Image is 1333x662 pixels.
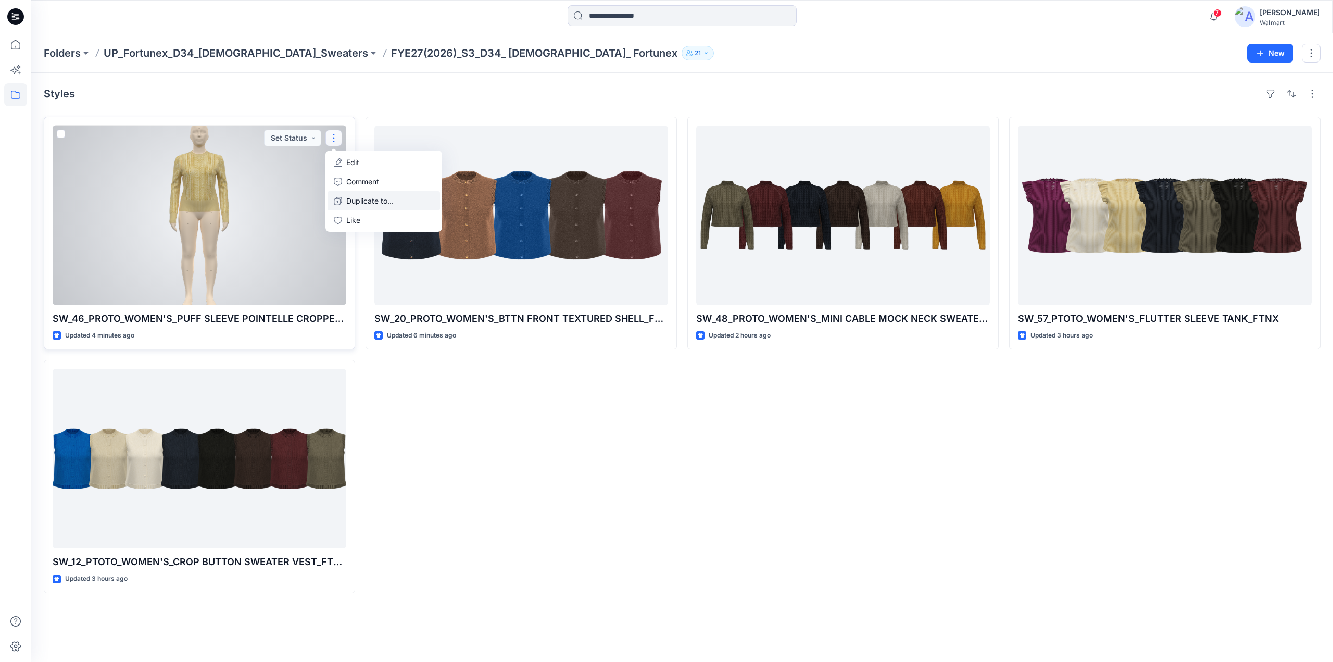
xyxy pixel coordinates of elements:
[1030,330,1093,341] p: Updated 3 hours ago
[1213,9,1222,17] span: 7
[104,46,368,60] a: UP_Fortunex_D34_[DEMOGRAPHIC_DATA]_Sweaters
[44,88,75,100] h4: Styles
[696,311,990,326] p: SW_48_PROTO_WOMEN'S_MINI CABLE MOCK NECK SWEATER_FTNX
[696,126,990,305] a: SW_48_PROTO_WOMEN'S_MINI CABLE MOCK NECK SWEATER_FTNX
[328,153,440,172] a: Edit
[346,176,379,187] p: Comment
[1260,6,1320,19] div: [PERSON_NAME]
[387,330,456,341] p: Updated 6 minutes ago
[53,126,346,305] a: SW_46_PROTO_WOMEN'S_PUFF SLEEVE POINTELLE CROPPED SWEATER_FTNX
[1235,6,1255,27] img: avatar
[65,573,128,584] p: Updated 3 hours ago
[1018,126,1312,305] a: SW_57_PTOTO_WOMEN'S_FLUTTER SLEEVE TANK_FTNX
[695,47,701,59] p: 21
[1260,19,1320,27] div: Walmart
[53,311,346,326] p: SW_46_PROTO_WOMEN'S_PUFF SLEEVE POINTELLE CROPPED SWEATER_FTNX
[346,195,394,206] p: Duplicate to...
[53,369,346,548] a: SW_12_PTOTO_WOMEN'S_CROP BUTTON SWEATER VEST_FTNX
[391,46,677,60] p: FYE27(2026)_S3_D34_ [DEMOGRAPHIC_DATA]_ Fortunex
[709,330,771,341] p: Updated 2 hours ago
[346,215,360,226] p: Like
[1247,44,1293,63] button: New
[346,157,359,168] p: Edit
[682,46,714,60] button: 21
[1018,311,1312,326] p: SW_57_PTOTO_WOMEN'S_FLUTTER SLEEVE TANK_FTNX
[374,311,668,326] p: SW_20_PROTO_WOMEN'S_BTTN FRONT TEXTURED SHELL_FTNX
[53,555,346,569] p: SW_12_PTOTO_WOMEN'S_CROP BUTTON SWEATER VEST_FTNX
[65,330,134,341] p: Updated 4 minutes ago
[374,126,668,305] a: SW_20_PROTO_WOMEN'S_BTTN FRONT TEXTURED SHELL_FTNX
[44,46,81,60] a: Folders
